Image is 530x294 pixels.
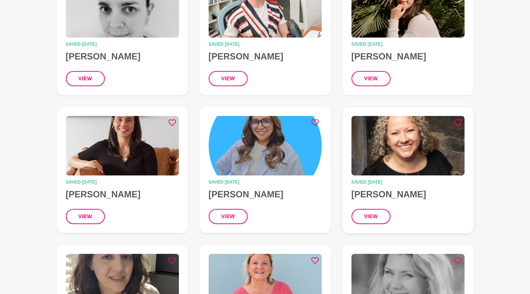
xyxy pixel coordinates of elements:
button: view [66,71,105,86]
time: Saved [DATE] [351,42,465,46]
img: Meredith Waterhouse [351,116,465,175]
time: Saved [DATE] [66,42,179,46]
h4: [PERSON_NAME] [209,51,322,62]
button: view [209,209,248,224]
img: Mona Swarup [209,116,322,175]
button: view [351,71,391,86]
img: Vanessa Searing [66,116,179,175]
a: Meredith WaterhouseSaved [DATE][PERSON_NAME]view [343,107,473,233]
h4: [PERSON_NAME] [66,189,179,200]
time: Saved [DATE] [351,180,465,184]
h4: [PERSON_NAME] [351,51,465,62]
a: Vanessa SearingSaved [DATE][PERSON_NAME]view [57,107,188,233]
h4: [PERSON_NAME] [66,51,179,62]
time: Saved [DATE] [66,180,179,184]
h4: [PERSON_NAME] [209,189,322,200]
h4: [PERSON_NAME] [351,189,465,200]
time: Saved [DATE] [209,42,322,46]
button: view [351,209,391,224]
a: Mona SwarupSaved [DATE][PERSON_NAME]view [200,107,331,233]
button: view [66,209,105,224]
button: view [209,71,248,86]
time: Saved [DATE] [209,180,322,184]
